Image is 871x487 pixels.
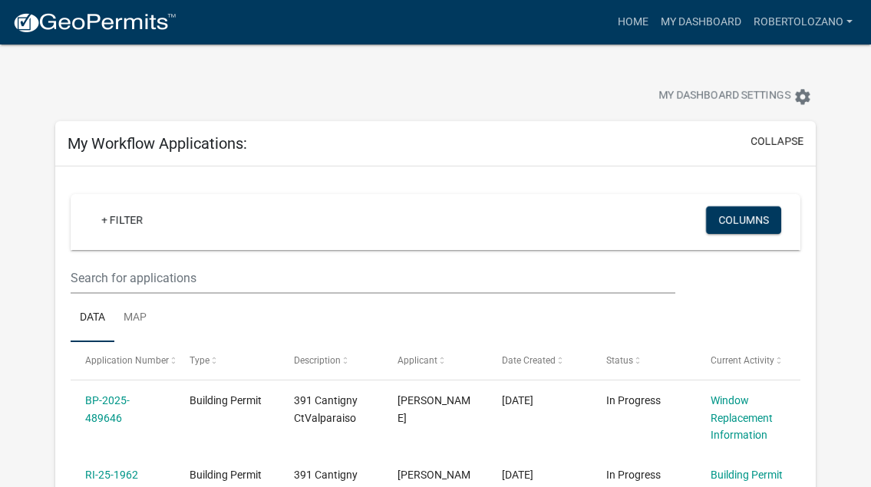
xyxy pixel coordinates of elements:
span: In Progress [606,394,661,406]
button: Columns [706,206,781,234]
span: Description [294,355,341,366]
span: Type [190,355,210,366]
a: My Dashboard [655,8,747,37]
span: Date Created [502,355,556,366]
a: Map [114,294,156,343]
a: Home [612,8,655,37]
a: BP-2025-489646 [85,394,130,424]
a: Window Replacement Information [711,394,773,442]
datatable-header-cell: Applicant [383,342,487,379]
datatable-header-cell: Type [175,342,279,379]
datatable-header-cell: Application Number [71,342,175,379]
span: Roberto Lozano [398,394,470,424]
span: Building Permit [190,469,262,481]
h5: My Workflow Applications: [68,134,247,153]
span: 391 Cantigny CtValparaiso [294,394,358,424]
span: In Progress [606,469,661,481]
a: Data [71,294,114,343]
span: 10/08/2025 [502,394,533,406]
span: Application Number [85,355,169,366]
span: Current Activity [711,355,774,366]
datatable-header-cell: Date Created [487,342,592,379]
a: robertolozano [747,8,859,37]
button: collapse [751,133,803,150]
span: Status [606,355,633,366]
a: + Filter [89,206,155,234]
span: My Dashboard Settings [658,87,790,106]
button: My Dashboard Settingssettings [646,81,824,111]
input: Search for applications [71,262,675,294]
datatable-header-cell: Status [592,342,696,379]
span: Applicant [398,355,437,366]
datatable-header-cell: Current Activity [696,342,800,379]
i: settings [793,87,812,106]
datatable-header-cell: Description [279,342,383,379]
span: 10/07/2025 [502,469,533,481]
span: Building Permit [190,394,262,406]
a: RI-25-1962 [85,469,138,481]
